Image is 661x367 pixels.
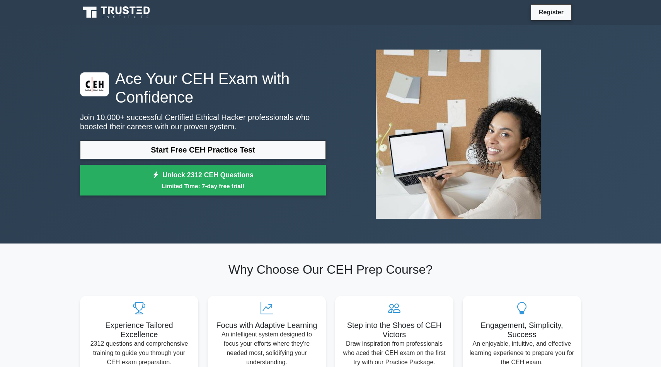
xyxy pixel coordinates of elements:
h5: Step into the Shoes of CEH Victors [341,321,447,339]
p: An enjoyable, intuitive, and effective learning experience to prepare you for the CEH exam. [469,339,575,367]
h5: Focus with Adaptive Learning [214,321,320,330]
a: Unlock 2312 CEH QuestionsLimited Time: 7-day free trial! [80,165,326,196]
p: Join 10,000+ successful Certified Ethical Hacker professionals who boosted their careers with our... [80,113,326,131]
p: 2312 questions and comprehensive training to guide you through your CEH exam preparation. [86,339,192,367]
p: An intelligent system designed to focus your efforts where they're needed most, solidifying your ... [214,330,320,367]
a: Register [534,7,568,17]
h2: Why Choose Our CEH Prep Course? [80,262,581,277]
h5: Experience Tailored Excellence [86,321,192,339]
h5: Engagement, Simplicity, Success [469,321,575,339]
p: Draw inspiration from professionals who aced their CEH exam on the first try with our Practice Pa... [341,339,447,367]
h1: Ace Your CEH Exam with Confidence [80,69,326,106]
small: Limited Time: 7-day free trial! [90,182,316,190]
a: Start Free CEH Practice Test [80,141,326,159]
